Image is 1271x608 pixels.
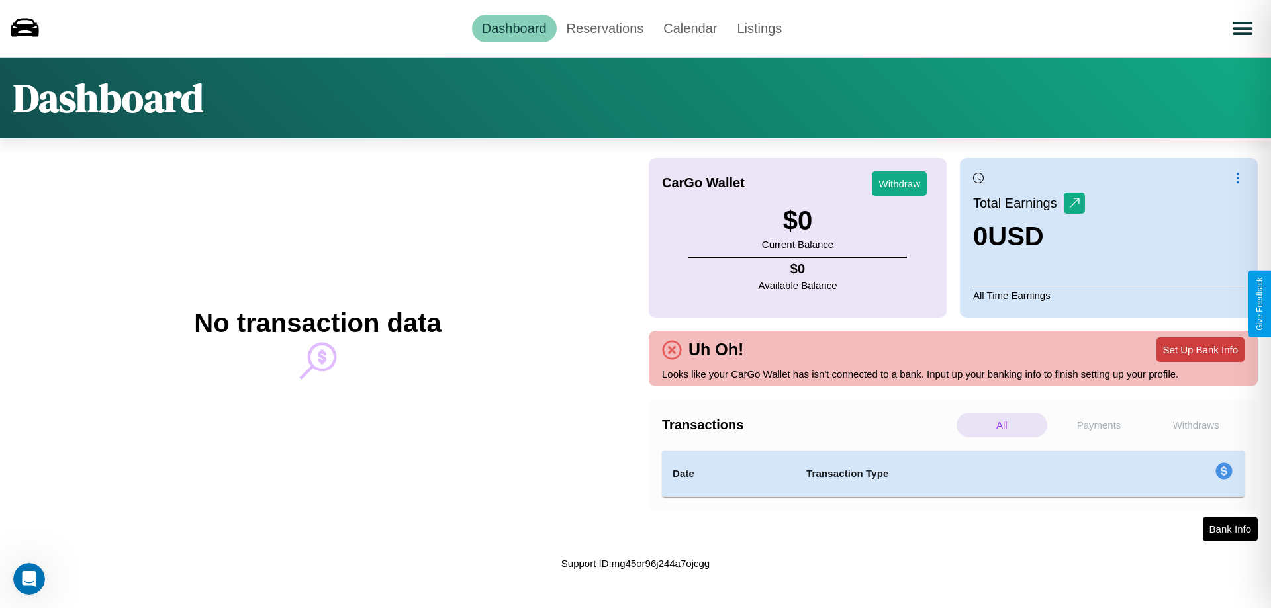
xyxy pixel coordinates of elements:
[727,15,792,42] a: Listings
[13,563,45,595] iframe: Intercom live chat
[662,417,953,433] h4: Transactions
[1224,10,1261,47] button: Open menu
[806,466,1107,482] h4: Transaction Type
[1054,413,1145,437] p: Payments
[973,191,1064,215] p: Total Earnings
[762,206,833,236] h3: $ 0
[1156,337,1245,362] button: Set Up Bank Info
[662,175,745,191] h4: CarGo Wallet
[682,340,750,359] h4: Uh Oh!
[194,308,441,338] h2: No transaction data
[1151,413,1241,437] p: Withdraws
[872,171,927,196] button: Withdraw
[1255,277,1264,331] div: Give Feedback
[973,222,1085,251] h3: 0 USD
[557,15,654,42] a: Reservations
[13,71,203,125] h1: Dashboard
[472,15,557,42] a: Dashboard
[673,466,785,482] h4: Date
[957,413,1047,437] p: All
[662,365,1245,383] p: Looks like your CarGo Wallet has isn't connected to a bank. Input up your banking info to finish ...
[759,277,837,294] p: Available Balance
[662,451,1245,497] table: simple table
[561,554,710,572] p: Support ID: mg45or96j244a7ojcgg
[762,236,833,253] p: Current Balance
[1203,517,1258,541] button: Bank Info
[653,15,727,42] a: Calendar
[973,286,1245,304] p: All Time Earnings
[759,261,837,277] h4: $ 0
